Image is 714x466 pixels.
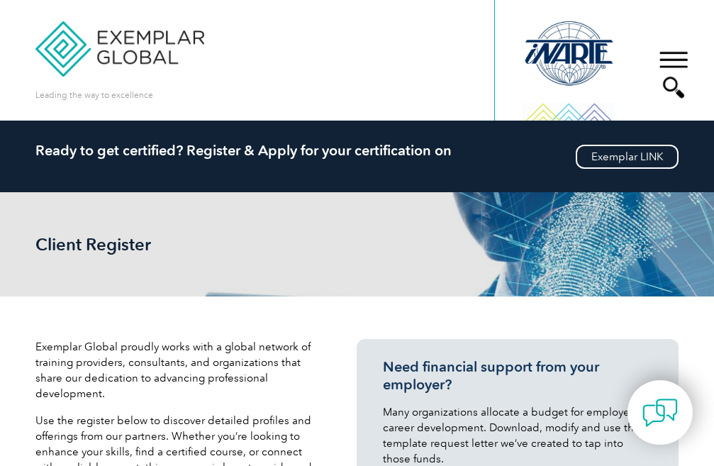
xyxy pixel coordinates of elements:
[576,145,679,169] a: Exemplar LINK
[383,358,653,394] h3: Need financial support from your employer?
[642,395,678,431] img: contact-chat.png
[35,142,678,159] h2: Ready to get certified? Register & Apply for your certification on
[35,87,153,103] p: Leading the way to excellence
[35,339,325,401] p: Exemplar Global proudly works with a global network of training providers, consultants, and organ...
[35,235,248,254] h2: Client Register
